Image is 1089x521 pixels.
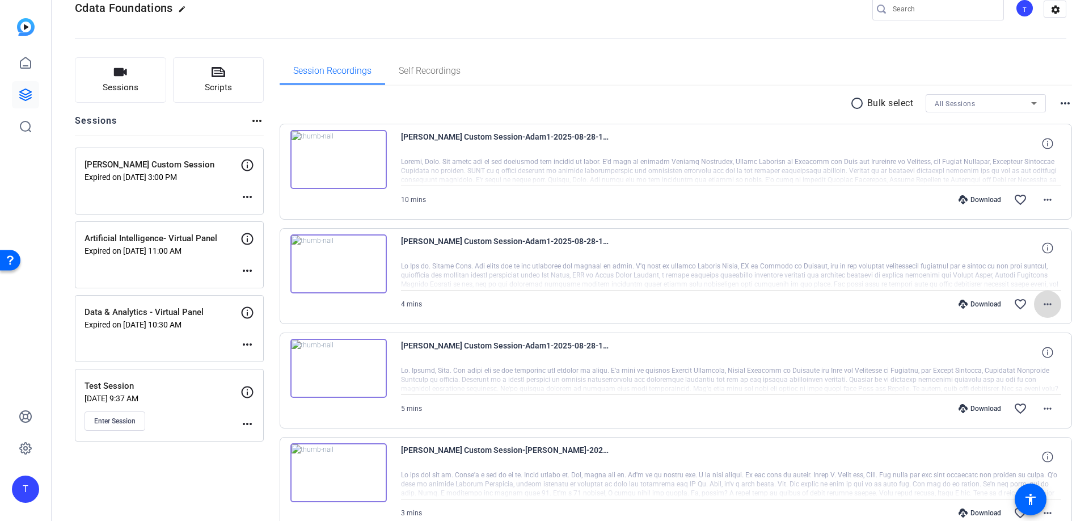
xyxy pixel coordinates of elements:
[293,66,372,75] span: Session Recordings
[240,264,254,278] mat-icon: more_horiz
[1044,1,1067,18] mat-icon: settings
[1041,297,1054,311] mat-icon: more_horiz
[401,339,611,366] span: [PERSON_NAME] Custom Session-Adam1-2025-08-28-14-07-25-977-0
[401,196,426,204] span: 10 mins
[935,100,975,108] span: All Sessions
[85,411,145,431] button: Enter Session
[1014,506,1027,520] mat-icon: favorite_border
[401,300,422,308] span: 4 mins
[173,57,264,103] button: Scripts
[290,339,387,398] img: thumb-nail
[1024,493,1037,506] mat-icon: accessibility
[1041,193,1054,207] mat-icon: more_horiz
[1014,297,1027,311] mat-icon: favorite_border
[953,300,1007,309] div: Download
[1058,96,1072,110] mat-icon: more_horiz
[1041,506,1054,520] mat-icon: more_horiz
[205,81,232,94] span: Scripts
[953,509,1007,518] div: Download
[250,114,264,128] mat-icon: more_horiz
[17,18,35,36] img: blue-gradient.svg
[94,417,136,426] span: Enter Session
[85,158,240,171] p: [PERSON_NAME] Custom Session
[85,173,240,182] p: Expired on [DATE] 3:00 PM
[1014,193,1027,207] mat-icon: favorite_border
[399,66,461,75] span: Self Recordings
[103,81,138,94] span: Sessions
[850,96,867,110] mat-icon: radio_button_unchecked
[12,476,39,503] div: T
[1041,402,1054,415] mat-icon: more_horiz
[290,130,387,189] img: thumb-nail
[953,195,1007,204] div: Download
[401,130,611,157] span: [PERSON_NAME] Custom Session-Adam1-2025-08-28-14-20-59-265-0
[178,5,192,19] mat-icon: edit
[240,417,254,431] mat-icon: more_horiz
[85,394,240,403] p: [DATE] 9:37 AM
[401,405,422,413] span: 5 mins
[75,1,172,15] span: Cdata Foundations
[240,190,254,204] mat-icon: more_horiz
[240,338,254,351] mat-icon: more_horiz
[953,404,1007,413] div: Download
[401,234,611,262] span: [PERSON_NAME] Custom Session-Adam1-2025-08-28-14-13-06-300-0
[85,380,240,393] p: Test Session
[401,509,422,517] span: 3 mins
[867,96,914,110] p: Bulk select
[290,234,387,293] img: thumb-nail
[893,2,995,16] input: Search
[1014,402,1027,415] mat-icon: favorite_border
[75,114,117,136] h2: Sessions
[401,443,611,470] span: [PERSON_NAME] Custom Session-[PERSON_NAME]-2025-08-28-13-50-09-719-0
[85,320,240,329] p: Expired on [DATE] 10:30 AM
[85,232,240,245] p: Artificial Intelligence- Virtual Panel
[75,57,166,103] button: Sessions
[85,306,240,319] p: Data & Analytics - Virtual Panel
[290,443,387,502] img: thumb-nail
[85,246,240,255] p: Expired on [DATE] 11:00 AM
